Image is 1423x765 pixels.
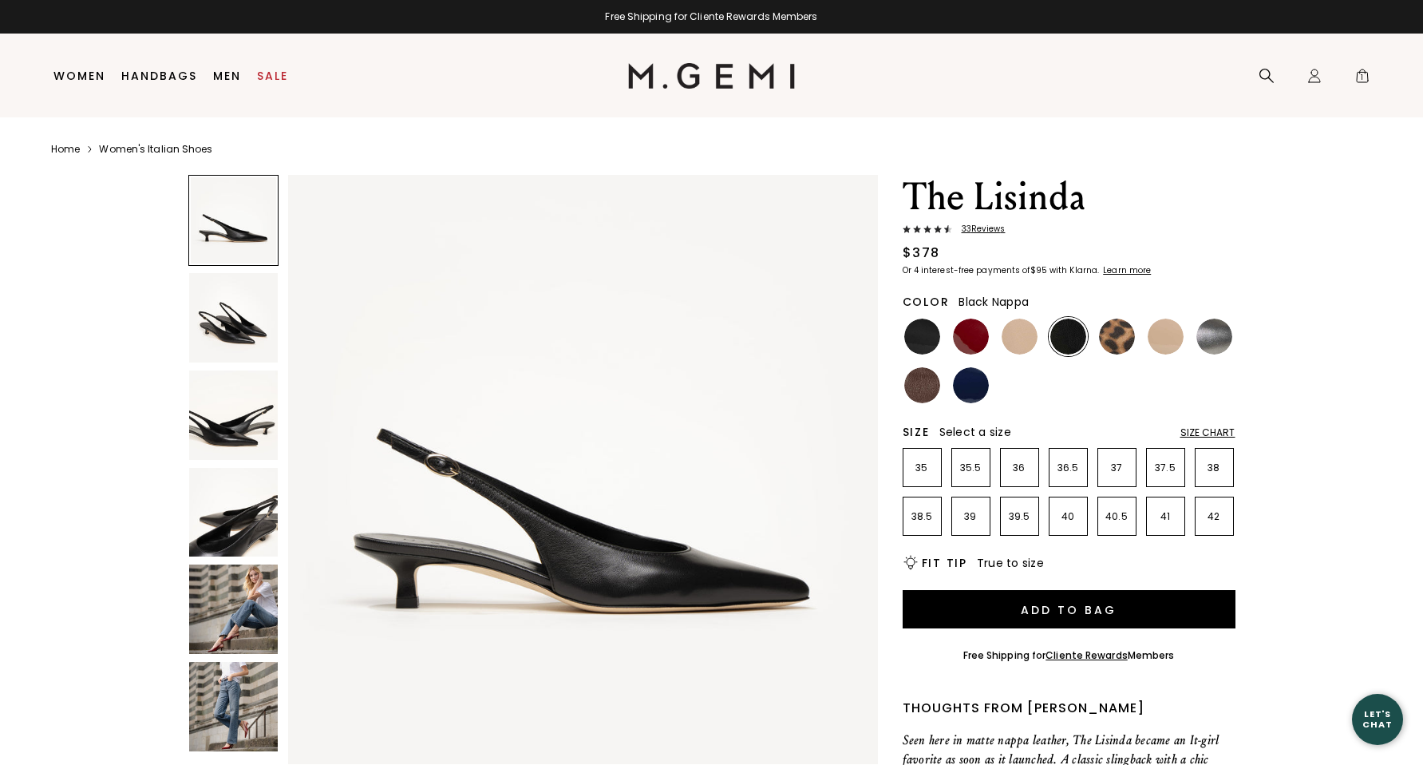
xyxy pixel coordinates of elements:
img: Leopard Print [1099,319,1135,355]
h2: Color [903,295,950,308]
a: Home [51,143,80,156]
div: Let's Chat [1352,709,1403,729]
a: Cliente Rewards [1046,648,1128,662]
img: M.Gemi [628,63,795,89]
p: 37 [1098,462,1136,474]
div: Thoughts from [PERSON_NAME] [903,699,1235,718]
klarna-placement-style-body: Or 4 interest-free payments of [903,264,1030,276]
img: Black Nappa [1050,319,1086,355]
img: Black Patent [904,319,940,355]
a: Men [213,69,241,82]
a: Sale [257,69,288,82]
img: The Lisinda [189,662,279,751]
a: Handbags [121,69,197,82]
p: 39.5 [1001,510,1038,523]
klarna-placement-style-cta: Learn more [1103,264,1151,276]
p: 36.5 [1049,462,1087,474]
a: Learn more [1101,266,1151,275]
img: The Lisinda [189,273,279,363]
div: Size Chart [1180,426,1235,439]
img: The Lisinda [189,565,279,654]
p: 37.5 [1147,462,1184,474]
span: True to size [977,555,1044,571]
p: 38 [1196,462,1233,474]
h2: Fit Tip [922,557,967,569]
p: 36 [1001,462,1038,474]
p: 39 [952,510,990,523]
button: Add to Bag [903,590,1235,628]
p: 42 [1196,510,1233,523]
a: Women's Italian Shoes [99,143,212,156]
img: The Lisinda [288,175,877,764]
img: The Lisinda [189,371,279,460]
span: Black Nappa [959,294,1029,310]
img: The Lisinda [189,468,279,557]
div: Free Shipping for Members [963,649,1175,662]
span: Select a size [939,424,1011,440]
img: Navy Patent [953,367,989,403]
span: 1 [1354,71,1370,87]
span: 33 Review s [952,224,1006,234]
h1: The Lisinda [903,175,1235,220]
p: 35 [903,462,941,474]
img: Gunmetal Nappa [1196,319,1232,355]
p: 35.5 [952,462,990,474]
p: 40.5 [1098,510,1136,523]
p: 40 [1049,510,1087,523]
img: Sand Patent [1148,319,1184,355]
h2: Size [903,426,930,438]
klarna-placement-style-amount: $95 [1030,264,1047,276]
p: 41 [1147,510,1184,523]
a: Women [53,69,105,82]
img: Ruby Red Patent [953,319,989,355]
klarna-placement-style-body: with Klarna [1049,264,1101,276]
div: $378 [903,244,940,263]
img: Chocolate Nappa [904,367,940,403]
img: Beige Nappa [1002,319,1038,355]
a: 33Reviews [903,224,1235,237]
p: 38.5 [903,510,941,523]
